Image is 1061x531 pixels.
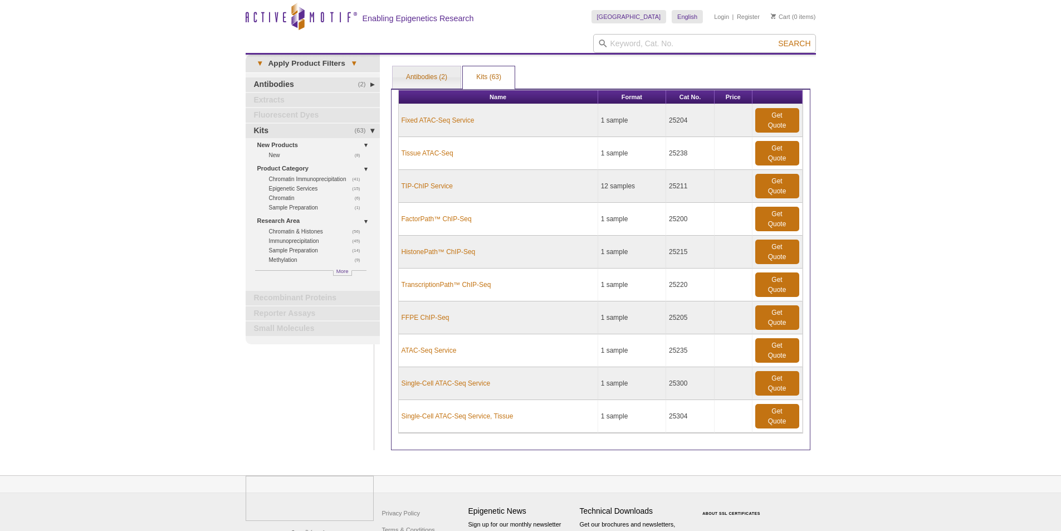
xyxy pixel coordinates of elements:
a: TranscriptionPath™ ChIP-Seq [402,280,491,290]
a: Cart [771,13,790,21]
a: (56)Chromatin & Histones [269,227,366,236]
a: (9)Methylation [269,255,366,265]
td: 1 sample [598,203,666,236]
th: Name [399,90,598,104]
a: (2)Antibodies [246,77,380,92]
a: Single-Cell ATAC-Seq Service, Tissue [402,411,514,421]
span: (56) [352,227,366,236]
span: (15) [352,184,366,193]
a: Reporter Assays [246,306,380,321]
a: Fluorescent Dyes [246,108,380,123]
td: 1 sample [598,334,666,367]
h2: Enabling Epigenetics Research [363,13,474,23]
a: Get Quote [755,108,799,133]
li: (0 items) [771,10,816,23]
a: Login [714,13,729,21]
span: (8) [355,150,366,160]
span: (1) [355,203,366,212]
span: (9) [355,255,366,265]
th: Price [715,90,752,104]
button: Search [775,38,814,48]
h4: Epigenetic News [468,506,574,516]
a: Extracts [246,93,380,108]
a: FactorPath™ ChIP-Seq [402,214,472,224]
a: (63)Kits [246,124,380,138]
td: 1 sample [598,269,666,301]
span: (41) [352,174,366,184]
a: (14)Sample Preparation [269,246,366,255]
a: Get Quote [755,371,799,396]
td: 25204 [666,104,715,137]
td: 1 sample [598,104,666,137]
span: (14) [352,246,366,255]
a: (8)New [269,150,366,160]
a: TIP-ChIP Service [402,181,453,191]
a: Antibodies (2) [393,66,461,89]
a: HistonePath™ ChIP-Seq [402,247,476,257]
a: Get Quote [755,272,799,297]
img: Active Motif, [246,476,374,521]
td: 25215 [666,236,715,269]
a: Tissue ATAC-Seq [402,148,453,158]
table: Click to Verify - This site chose Symantec SSL for secure e-commerce and confidential communicati... [691,495,775,520]
span: Search [778,39,810,48]
td: 25300 [666,367,715,400]
th: Format [598,90,666,104]
a: Recombinant Proteins [246,291,380,305]
a: (15)Epigenetic Services [269,184,366,193]
td: 25235 [666,334,715,367]
a: Single-Cell ATAC-Seq Service [402,378,491,388]
a: ABOUT SSL CERTIFICATES [702,511,760,515]
li: | [732,10,734,23]
a: [GEOGRAPHIC_DATA] [591,10,667,23]
a: More [333,270,352,276]
td: 25211 [666,170,715,203]
a: Kits (63) [463,66,515,89]
a: Get Quote [755,207,799,231]
a: (41)Chromatin Immunoprecipitation [269,174,366,184]
a: Get Quote [755,141,799,165]
a: Fixed ATAC-Seq Service [402,115,475,125]
td: 25200 [666,203,715,236]
td: 1 sample [598,367,666,400]
input: Keyword, Cat. No. [593,34,816,53]
span: (45) [352,236,366,246]
td: 12 samples [598,170,666,203]
a: Register [737,13,760,21]
span: More [336,266,349,276]
a: FFPE ChIP-Seq [402,313,449,323]
span: ▾ [251,59,268,69]
a: ▾Apply Product Filters▾ [246,55,380,72]
td: 25304 [666,400,715,433]
a: Small Molecules [246,321,380,336]
a: Get Quote [755,338,799,363]
a: Get Quote [755,174,799,198]
a: (6)Chromatin [269,193,366,203]
a: (1)Sample Preparation [269,203,366,212]
span: ▾ [345,59,363,69]
td: 1 sample [598,236,666,269]
td: 1 sample [598,137,666,170]
span: (2) [358,77,372,92]
img: Your Cart [771,13,776,19]
th: Cat No. [666,90,715,104]
a: Get Quote [755,305,799,330]
td: 25238 [666,137,715,170]
td: 1 sample [598,400,666,433]
a: New Products [257,139,373,151]
a: Get Quote [755,404,799,428]
a: ATAC-Seq Service [402,345,457,355]
a: English [672,10,703,23]
td: 25220 [666,269,715,301]
td: 25205 [666,301,715,334]
a: Get Quote [755,240,799,264]
span: (63) [355,124,372,138]
a: Product Category [257,163,373,174]
a: (45)Immunoprecipitation [269,236,366,246]
a: Research Area [257,215,373,227]
h4: Technical Downloads [580,506,686,516]
td: 1 sample [598,301,666,334]
span: (6) [355,193,366,203]
a: Privacy Policy [379,505,423,522]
